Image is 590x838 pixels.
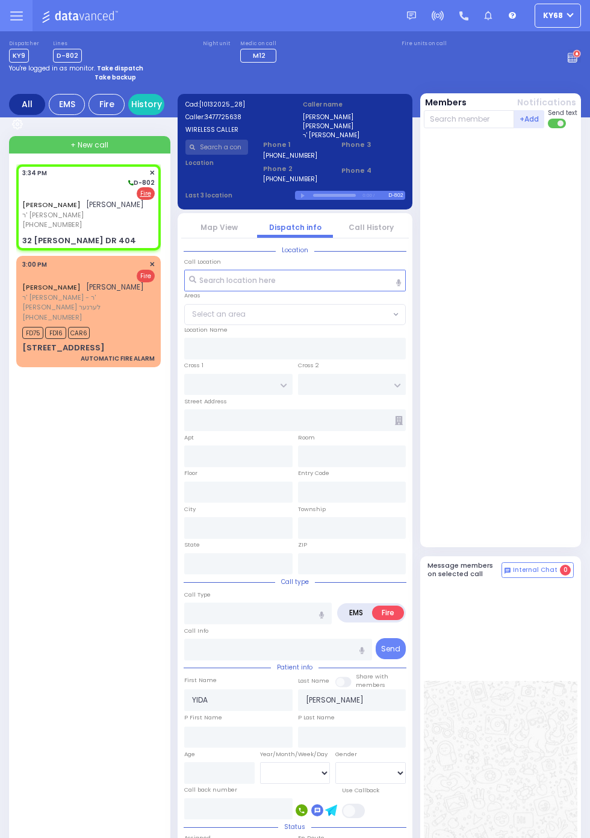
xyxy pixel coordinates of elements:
[184,713,222,722] label: P First Name
[278,822,311,831] span: Status
[184,361,203,370] label: Cross 1
[184,270,406,291] input: Search location here
[240,40,280,48] label: Medic on call
[200,222,238,232] a: Map View
[513,566,557,574] span: Internal Chat
[298,541,307,549] label: ZIP
[68,327,90,339] span: CAR6
[192,309,246,320] span: Select an area
[356,681,385,689] span: members
[184,591,211,599] label: Call Type
[49,94,85,115] div: EMS
[149,168,155,178] span: ✕
[22,342,105,354] div: [STREET_ADDRESS]
[298,677,329,685] label: Last Name
[9,94,45,115] div: All
[184,258,221,266] label: Call Location
[276,246,314,255] span: Location
[271,663,318,672] span: Patient info
[184,433,194,442] label: Apt
[548,108,577,117] span: Send text
[275,577,315,586] span: Call type
[185,158,249,167] label: Location
[149,259,155,270] span: ✕
[184,505,196,514] label: City
[86,199,144,209] span: [PERSON_NAME]
[97,64,143,73] strong: Take dispatch
[340,606,373,620] label: EMS
[22,282,81,292] a: [PERSON_NAME]
[22,235,136,247] div: 32 [PERSON_NAME] DR 404
[22,260,47,269] span: 3:00 PM
[185,140,249,155] input: Search a contact
[560,565,571,576] span: 0
[517,96,576,109] button: Notifications
[184,291,200,300] label: Areas
[184,541,200,549] label: State
[140,189,151,198] u: Fire
[303,122,405,131] label: [PERSON_NAME]
[253,51,265,60] span: M12
[298,433,315,442] label: Room
[342,786,379,795] label: Use Callback
[424,110,515,128] input: Search member
[388,191,405,200] div: D-802
[184,326,228,334] label: Location Name
[303,131,405,140] label: ר' [PERSON_NAME]
[407,11,416,20] img: message.svg
[22,220,82,229] span: [PHONE_NUMBER]
[543,10,563,21] span: ky68
[427,562,502,577] h5: Message members on selected call
[88,94,125,115] div: Fire
[298,469,329,477] label: Entry Code
[203,40,230,48] label: Night unit
[185,125,288,134] label: WIRELESS CALLER
[184,627,208,635] label: Call Info
[298,713,335,722] label: P Last Name
[126,178,155,187] span: D-802
[185,100,288,109] label: Cad:
[81,354,155,363] div: AUTOMATIC FIRE ALARM
[95,73,136,82] strong: Take backup
[45,327,66,339] span: FD16
[205,113,241,122] span: 3477725638
[42,8,122,23] img: Logo
[303,100,405,109] label: Caller name
[425,96,467,109] button: Members
[372,606,404,620] label: Fire
[535,4,581,28] button: ky68
[395,416,403,425] span: Other building occupants
[298,505,326,514] label: Township
[22,210,144,220] span: ר' [PERSON_NAME]
[53,40,82,48] label: Lines
[22,293,151,312] span: ר' [PERSON_NAME] - ר' [PERSON_NAME] לערנער
[263,175,317,184] label: [PHONE_NUMBER]
[9,49,29,63] span: KY9
[184,397,227,406] label: Street Address
[22,200,81,209] a: [PERSON_NAME]
[128,94,164,115] a: History
[22,327,43,339] span: FD75
[335,750,357,759] label: Gender
[501,562,574,578] button: Internal Chat 0
[22,312,82,322] span: [PHONE_NUMBER]
[260,750,331,759] div: Year/Month/Week/Day
[70,140,108,151] span: + New call
[86,282,144,292] span: [PERSON_NAME]
[402,40,447,48] label: Fire units on call
[349,222,394,232] a: Call History
[53,49,82,63] span: D-802
[269,222,321,232] a: Dispatch info
[356,672,388,680] small: Share with
[184,786,237,794] label: Call back number
[303,113,405,122] label: [PERSON_NAME]
[185,191,296,200] label: Last 3 location
[199,100,245,109] span: [10132025_28]
[185,113,288,122] label: Caller:
[263,151,317,160] label: [PHONE_NUMBER]
[514,110,544,128] button: +Add
[376,638,406,659] button: Send
[263,140,326,150] span: Phone 1
[22,169,47,178] span: 3:34 PM
[341,140,405,150] span: Phone 3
